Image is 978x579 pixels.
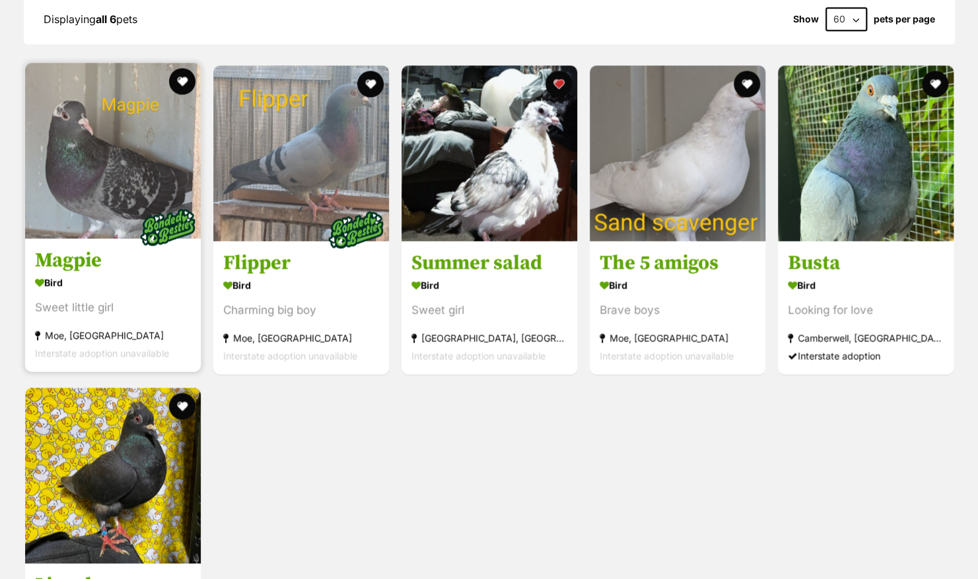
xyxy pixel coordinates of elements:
[788,251,944,276] h3: Busta
[788,276,944,295] div: Bird
[402,241,577,375] a: Summer salad Bird Sweet girl [GEOGRAPHIC_DATA], [GEOGRAPHIC_DATA] Interstate adoption unavailable...
[25,238,201,372] a: Magpie Bird Sweet little girl Moe, [GEOGRAPHIC_DATA] Interstate adoption unavailable favourite
[600,351,734,362] span: Interstate adoption unavailable
[169,68,195,94] button: favourite
[35,299,191,317] div: Sweet little girl
[788,329,944,347] div: Camberwell, [GEOGRAPHIC_DATA]
[223,276,379,295] div: Bird
[411,351,545,362] span: Interstate adoption unavailable
[788,302,944,320] div: Looking for love
[35,327,191,345] div: Moe, [GEOGRAPHIC_DATA]
[213,241,389,375] a: Flipper Bird Charming big boy Moe, [GEOGRAPHIC_DATA] Interstate adoption unavailable favourite
[545,71,572,97] button: favourite
[600,251,755,276] h3: The 5 amigos
[411,302,567,320] div: Sweet girl
[734,71,760,97] button: favourite
[25,63,201,238] img: Magpie
[213,65,389,241] img: Flipper
[600,276,755,295] div: Bird
[223,302,379,320] div: Charming big boy
[223,351,357,362] span: Interstate adoption unavailable
[25,388,201,563] img: Lincoln
[590,65,765,241] img: The 5 amigos
[323,197,389,263] img: bonded besties
[411,251,567,276] h3: Summer salad
[411,329,567,347] div: [GEOGRAPHIC_DATA], [GEOGRAPHIC_DATA]
[96,13,116,26] strong: all 6
[223,329,379,347] div: Moe, [GEOGRAPHIC_DATA]
[788,347,944,365] div: Interstate adoption
[793,14,819,24] span: Show
[169,393,195,419] button: favourite
[135,195,201,261] img: bonded besties
[35,248,191,273] h3: Magpie
[357,71,384,97] button: favourite
[44,13,137,26] span: Displaying pets
[223,251,379,276] h3: Flipper
[402,65,577,241] img: Summer salad
[600,329,755,347] div: Moe, [GEOGRAPHIC_DATA]
[411,276,567,295] div: Bird
[590,241,765,375] a: The 5 amigos Bird Brave boys Moe, [GEOGRAPHIC_DATA] Interstate adoption unavailable favourite
[874,14,935,24] label: pets per page
[600,302,755,320] div: Brave boys
[35,348,169,359] span: Interstate adoption unavailable
[778,241,954,375] a: Busta Bird Looking for love Camberwell, [GEOGRAPHIC_DATA] Interstate adoption favourite
[778,65,954,241] img: Busta
[35,273,191,292] div: Bird
[922,71,948,97] button: favourite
